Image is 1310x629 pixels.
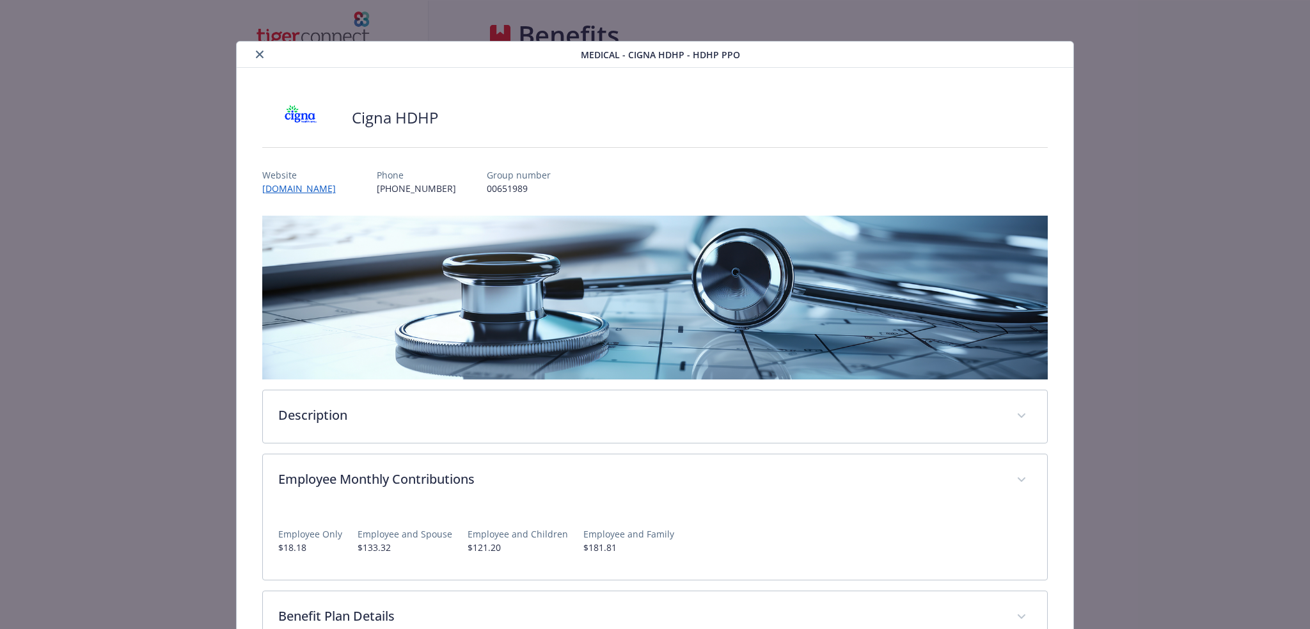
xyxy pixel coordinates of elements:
button: close [252,47,267,62]
span: Medical - Cigna HDHP - HDHP PPO [581,48,740,61]
p: Group number [487,168,551,182]
p: 00651989 [487,182,551,195]
p: [PHONE_NUMBER] [377,182,456,195]
img: CIGNA [262,99,339,137]
div: Description [263,390,1048,443]
p: Description [278,406,1002,425]
p: $133.32 [358,541,452,554]
h2: Cigna HDHP [352,107,438,129]
p: Employee Monthly Contributions [278,470,1002,489]
p: Employee and Children [468,527,568,541]
p: Phone [377,168,456,182]
p: $121.20 [468,541,568,554]
p: Benefit Plan Details [278,607,1002,626]
p: Employee Only [278,527,342,541]
p: $18.18 [278,541,342,554]
a: [DOMAIN_NAME] [262,182,346,195]
p: $181.81 [583,541,674,554]
div: Employee Monthly Contributions [263,454,1048,507]
p: Website [262,168,346,182]
p: Employee and Family [583,527,674,541]
p: Employee and Spouse [358,527,452,541]
div: Employee Monthly Contributions [263,507,1048,580]
img: banner [262,216,1048,379]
